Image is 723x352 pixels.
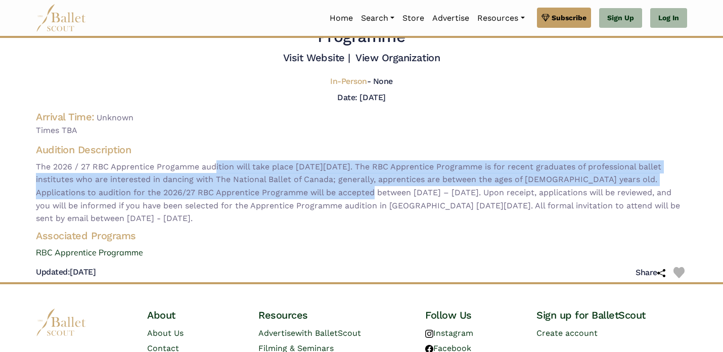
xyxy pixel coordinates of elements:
a: About Us [147,328,184,338]
h4: Resources [258,309,409,322]
span: with BalletScout [295,328,361,338]
h4: Follow Us [425,309,520,322]
a: RBC Apprentice Programme [28,246,695,259]
span: Subscribe [552,12,586,23]
a: Home [326,8,357,29]
a: Visit Website | [283,52,350,64]
a: Subscribe [537,8,591,28]
span: Unknown [97,113,133,122]
h5: - None [330,76,393,87]
span: — RBC Apprentice Programme [318,6,586,46]
a: Resources [473,8,528,29]
h4: About [147,309,242,322]
a: Advertisewith BalletScout [258,328,361,338]
h4: Associated Programs [28,229,695,242]
a: Advertise [428,8,473,29]
a: Create account [536,328,598,338]
a: Instagram [425,328,473,338]
a: Log In [650,8,687,28]
img: logo [36,309,86,336]
h5: Date: [DATE] [337,93,385,102]
span: In-Person [330,76,367,86]
h4: Sign up for BalletScout [536,309,687,322]
img: gem.svg [541,12,550,23]
h4: Audition Description [36,143,687,156]
a: Store [398,8,428,29]
span: Updated: [36,267,70,277]
a: Sign Up [599,8,642,28]
span: Times TBA [36,124,687,137]
img: instagram logo [425,330,433,338]
h5: Share [636,268,665,278]
h4: Arrival Time: [36,111,95,123]
h5: [DATE] [36,267,96,278]
a: View Organization [355,52,440,64]
a: Search [357,8,398,29]
span: The 2026 / 27 RBC Apprentice Progamme audition will take place [DATE][DATE]. The RBC Apprentice P... [36,160,687,225]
